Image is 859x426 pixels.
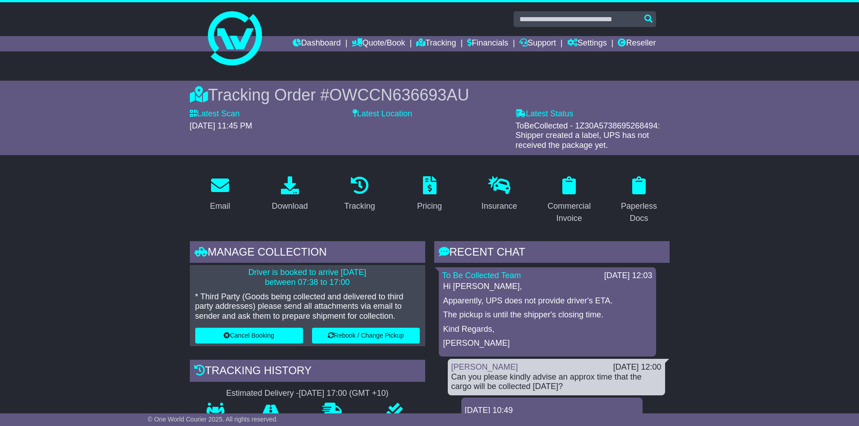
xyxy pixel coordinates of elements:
a: [PERSON_NAME] [451,362,518,371]
p: Driver is booked to arrive [DATE] between 07:38 to 17:00 [195,268,420,287]
div: Paperless Docs [615,200,664,224]
a: Email [204,173,236,215]
a: Tracking [338,173,381,215]
div: Commercial Invoice [545,200,594,224]
a: Quote/Book [352,36,405,51]
a: Dashboard [293,36,341,51]
a: Paperless Docs [609,173,670,228]
div: Estimated Delivery - [190,389,425,399]
a: Insurance [476,173,523,215]
div: Tracking Order # [190,85,670,105]
div: Tracking [344,200,375,212]
a: Financials [467,36,508,51]
div: [DATE] 12:03 [604,271,652,281]
span: ToBeCollected - 1Z30A5738695268494: Shipper created a label, UPS has not received the package yet. [515,121,660,150]
a: Download [266,173,314,215]
a: Settings [567,36,607,51]
p: * Third Party (Goods being collected and delivered to third party addresses) please send all atta... [195,292,420,321]
label: Latest Location [353,109,412,119]
div: Can you please kindly advise an approx time that the cargo will be collected [DATE]? [451,372,661,392]
div: Insurance [482,200,517,212]
span: [DATE] 11:45 PM [190,121,253,130]
span: OWCCN636693AU [329,86,469,104]
div: [DATE] 17:00 (GMT +10) [299,389,389,399]
label: Latest Status [515,109,573,119]
div: RECENT CHAT [434,241,670,266]
p: Apparently, UPS does not provide driver's ETA. [443,296,652,306]
button: Cancel Booking [195,328,303,344]
a: Reseller [618,36,656,51]
a: Commercial Invoice [539,173,600,228]
div: Manage collection [190,241,425,266]
a: To Be Collected Team [442,271,521,280]
a: Tracking [416,36,456,51]
p: Hi [PERSON_NAME], [443,282,652,292]
p: Kind Regards, [443,325,652,334]
label: Latest Scan [190,109,240,119]
div: Email [210,200,230,212]
button: Rebook / Change Pickup [312,328,420,344]
div: [DATE] 12:00 [613,362,661,372]
div: [DATE] 10:49 [465,406,639,416]
span: © One World Courier 2025. All rights reserved. [148,416,278,423]
div: Download [272,200,308,212]
a: Support [519,36,556,51]
p: The pickup is until the shipper's closing time. [443,310,652,320]
a: Pricing [411,173,448,215]
div: Tracking history [190,360,425,384]
div: Pricing [417,200,442,212]
p: [PERSON_NAME] [443,339,652,348]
